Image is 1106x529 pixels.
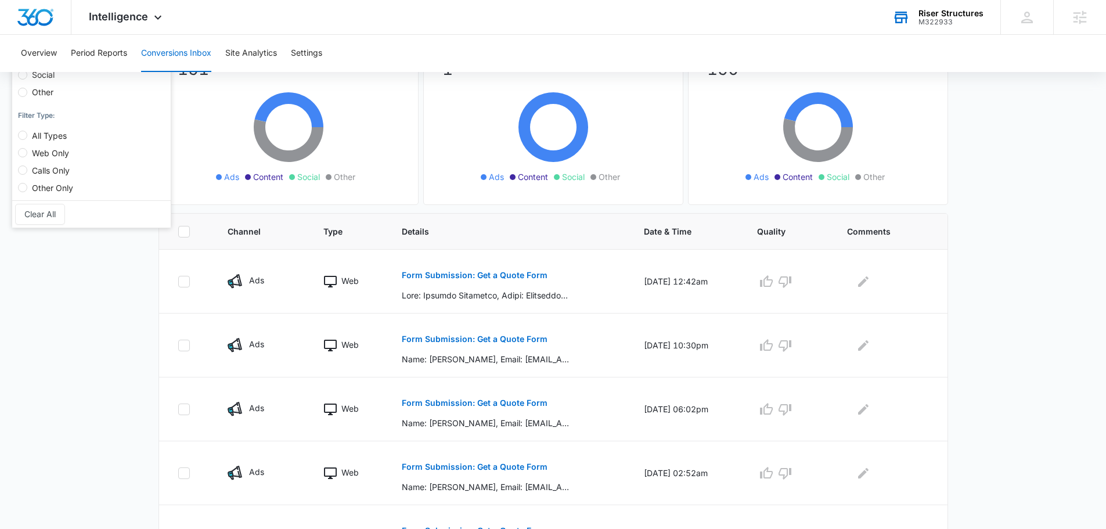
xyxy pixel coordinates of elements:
span: Comments [847,225,912,237]
p: Web [341,339,359,351]
span: Details [402,225,599,237]
p: Web [341,275,359,287]
button: Form Submission: Get a Quote Form [402,261,547,289]
span: Quality [757,225,802,237]
span: Type [323,225,357,237]
span: All Types [27,131,71,141]
p: Name: [PERSON_NAME], Email: [EMAIL_ADDRESS][DOMAIN_NAME], Phone: [PHONE_NUMBER], How can we help?... [402,481,571,493]
span: Social [27,70,59,80]
span: Other [863,171,885,183]
button: Settings [291,35,322,72]
div: account name [918,9,983,18]
span: Date & Time [644,225,712,237]
span: Clear All [24,208,56,221]
span: Ads [754,171,769,183]
button: Site Analytics [225,35,277,72]
p: Form Submission: Get a Quote Form [402,335,547,343]
button: Edit Comments [854,400,873,419]
td: [DATE] 06:02pm [630,377,743,441]
span: Calls Only [27,165,74,175]
span: Content [783,171,813,183]
span: Social [297,171,320,183]
td: [DATE] 02:52am [630,441,743,505]
p: Web [341,402,359,415]
p: Ads [249,338,264,350]
span: Content [518,171,548,183]
button: Edit Comments [854,336,873,355]
button: Form Submission: Get a Quote Form [402,325,547,353]
span: Ads [224,171,239,183]
button: Form Submission: Get a Quote Form [402,389,547,417]
p: Form Submission: Get a Quote Form [402,463,547,471]
span: Social [827,171,849,183]
p: Name: [PERSON_NAME], Email: [EMAIL_ADDRESS][DOMAIN_NAME], Phone: [PHONE_NUMBER], How can we help?... [402,417,571,429]
p: Ads [249,466,264,478]
p: Lore: Ipsumdo Sitametco, Adipi: ElitseddoEiu2949@tempori.utl, Etdol: 3987009644, Mag ali en admi?... [402,289,571,301]
span: Web Only [27,148,74,158]
span: Other [334,171,355,183]
span: Channel [228,225,279,237]
p: Ads [249,274,264,286]
div: Filter Type : [18,110,165,121]
span: Social [562,171,585,183]
p: Web [341,466,359,478]
p: Form Submission: Get a Quote Form [402,271,547,279]
button: Overview [21,35,57,72]
p: Form Submission: Get a Quote Form [402,399,547,407]
span: Other [599,171,620,183]
div: account id [918,18,983,26]
p: Name: [PERSON_NAME], Email: [EMAIL_ADDRESS][DOMAIN_NAME], Phone: [PHONE_NUMBER], How can we help?... [402,353,571,365]
td: [DATE] 12:42am [630,250,743,314]
button: Conversions Inbox [141,35,211,72]
span: Intelligence [89,10,148,23]
button: Edit Comments [854,272,873,291]
td: [DATE] 10:30pm [630,314,743,377]
button: Edit Comments [854,464,873,483]
span: Other [27,87,58,97]
p: Ads [249,402,264,414]
span: Content [253,171,283,183]
span: Ads [489,171,504,183]
button: Form Submission: Get a Quote Form [402,453,547,481]
span: Other Only [27,183,78,193]
button: Clear All [15,204,65,225]
button: Period Reports [71,35,127,72]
